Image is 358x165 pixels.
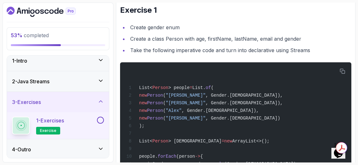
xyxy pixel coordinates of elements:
span: Person [147,108,163,113]
span: = [190,85,192,90]
span: Person [147,93,163,98]
span: new [139,93,147,98]
span: List. [192,85,206,90]
span: > people [168,85,189,90]
span: new [139,108,147,113]
button: 4-Outro [7,139,109,160]
span: ( [211,85,214,90]
span: Person [152,85,168,90]
span: Person [147,116,163,121]
span: people. [139,154,158,159]
button: 2-Java Streams [7,71,109,92]
a: Dashboard [7,7,90,17]
span: { [200,154,203,159]
li: Create a class Person with age, firstName, lastName, email and gender [128,34,351,43]
span: = [221,139,224,144]
span: , Gender.[DEMOGRAPHIC_DATA]), [206,93,283,98]
span: Person [147,100,163,106]
p: 1 - Exercises [36,117,64,124]
h3: 3 - Exercises [12,98,41,106]
span: 53 % [11,32,22,38]
span: "Alex" [166,108,182,113]
button: 1-Intro [7,51,109,71]
span: , Gender.[DEMOGRAPHIC_DATA]) [206,116,280,121]
span: new [224,139,232,144]
h3: 2 - Java Streams [12,78,49,85]
h3: 4 - Outro [12,146,31,153]
span: exercise [40,128,56,133]
button: 1-Exercisesexercise [12,117,104,134]
span: ( [163,116,166,121]
h2: Exercise 1 [120,5,351,15]
span: ); [139,123,144,128]
span: forEach [158,154,176,159]
span: -> [195,154,200,159]
span: List< [139,139,152,144]
button: 3-Exercises [7,92,109,112]
span: "[PERSON_NAME]" [166,93,206,98]
h3: 1 - Intro [12,57,27,65]
span: , Gender.[DEMOGRAPHIC_DATA]), [182,108,259,113]
span: List< [139,85,152,90]
span: completed [11,32,49,38]
span: ( [163,93,166,98]
span: new [139,116,147,121]
span: "[PERSON_NAME]" [166,100,206,106]
li: Take the following imperative code and turn into declarative using Streams [128,46,351,55]
span: new [139,100,147,106]
span: , Gender.[DEMOGRAPHIC_DATA]), [206,100,283,106]
span: ( [163,100,166,106]
li: Create gender enum [128,23,351,32]
iframe: chat widget [331,140,352,159]
span: of [206,85,211,90]
span: ( [163,108,166,113]
span: "[PERSON_NAME]" [166,116,206,121]
span: > [DEMOGRAPHIC_DATA] [168,139,221,144]
span: (person [176,154,195,159]
span: Person [152,139,168,144]
span: ArrayList<>(); [232,139,270,144]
